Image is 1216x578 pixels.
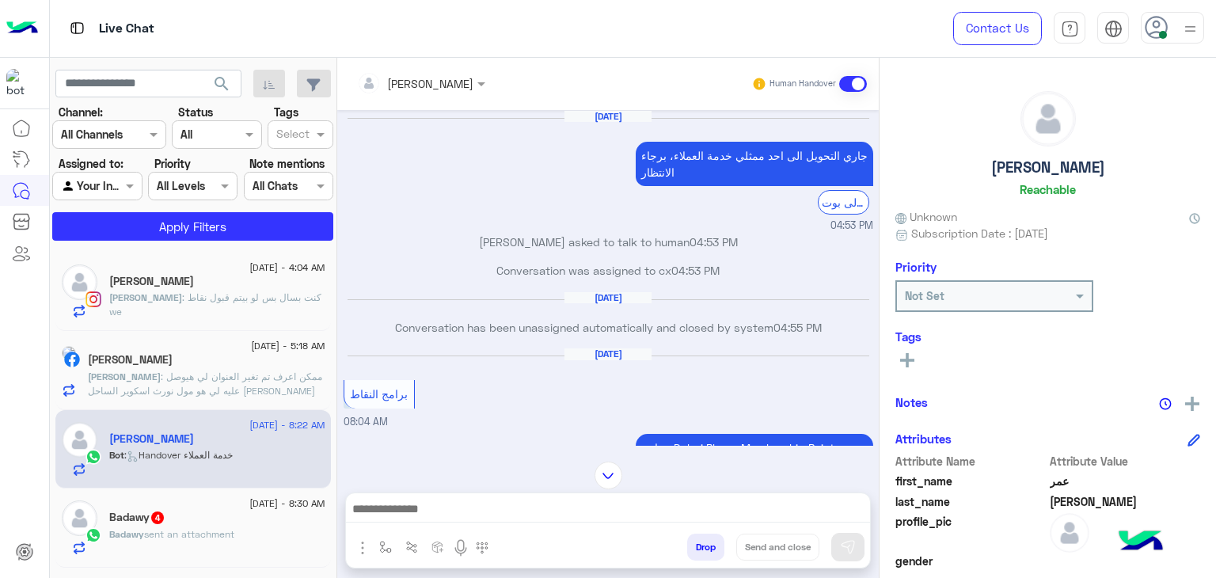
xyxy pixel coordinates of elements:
[344,262,873,279] p: Conversation was assigned to cx
[1113,515,1168,570] img: hulul-logo.png
[85,291,101,307] img: Instagram
[67,18,87,38] img: tab
[109,432,194,446] h5: عمر سعيد
[736,534,819,561] button: Send and close
[405,541,418,553] img: Trigger scenario
[249,155,325,172] label: Note mentions
[431,541,444,553] img: create order
[1050,553,1201,569] span: null
[109,291,182,303] span: [PERSON_NAME]
[1104,20,1123,38] img: tab
[88,371,161,382] span: [PERSON_NAME]
[85,449,101,465] img: WhatsApp
[1185,397,1199,411] img: add
[895,329,1200,344] h6: Tags
[1061,20,1079,38] img: tab
[109,528,144,540] span: Badawy
[249,496,325,511] span: [DATE] - 8:30 AM
[1020,182,1076,196] h6: Reachable
[451,538,470,557] img: send voice note
[1021,92,1075,146] img: defaultAdmin.png
[85,527,101,543] img: WhatsApp
[344,319,873,336] p: Conversation has been unassigned automatically and closed by system
[773,321,822,334] span: 04:55 PM
[109,449,124,461] span: Bot
[62,422,97,458] img: defaultAdmin.png
[353,538,372,557] img: send attachment
[6,69,35,97] img: 1403182699927242
[1180,19,1200,39] img: profile
[274,125,310,146] div: Select
[1050,493,1201,510] span: سعيد
[249,260,325,275] span: [DATE] - 4:04 AM
[671,264,720,277] span: 04:53 PM
[818,190,869,215] div: الرجوع الى بوت
[154,155,191,172] label: Priority
[62,264,97,300] img: defaultAdmin.png
[62,500,97,536] img: defaultAdmin.png
[895,260,937,274] h6: Priority
[953,12,1042,45] a: Contact Us
[88,353,173,367] h5: Ahmed Naser
[379,541,392,553] img: select flow
[991,158,1105,177] h5: [PERSON_NAME]
[564,348,652,359] h6: [DATE]
[274,104,298,120] label: Tags
[64,352,80,367] img: Facebook
[344,416,388,428] span: 08:04 AM
[564,292,652,303] h6: [DATE]
[109,275,194,288] h5: Ahmed Khaled
[109,291,321,318] span: كنت بسال بس لو بيتم قبول نقاط we
[895,493,1047,510] span: last_name
[425,534,451,560] button: create order
[895,553,1047,569] span: gender
[840,539,856,555] img: send message
[59,104,103,120] label: Channel:
[830,219,873,234] span: 04:53 PM
[1159,397,1172,410] img: notes
[1050,513,1089,553] img: defaultAdmin.png
[564,111,652,122] h6: [DATE]
[6,12,38,45] img: Logo
[88,371,322,397] span: ممكن اعرف تم تغير العنوان لي هيوصل عليه لي هو مول نورث اسكوير الساحل الشمالي
[373,534,399,560] button: select flow
[399,534,425,560] button: Trigger scenario
[1054,12,1085,45] a: tab
[109,511,165,524] h5: Badawy
[62,346,76,360] img: picture
[895,453,1047,470] span: Attribute Name
[687,534,724,561] button: Drop
[769,78,836,90] small: Human Handover
[52,212,333,241] button: Apply Filters
[911,225,1048,241] span: Subscription Date : [DATE]
[59,155,123,172] label: Assigned to:
[344,234,873,250] p: [PERSON_NAME] asked to talk to human
[151,511,164,524] span: 4
[595,462,622,489] img: scroll
[895,473,1047,489] span: first_name
[350,387,408,401] span: برامج النقاط
[203,70,241,104] button: search
[124,449,233,461] span: : Handover خدمة العملاء
[895,513,1047,549] span: profile_pic
[251,339,325,353] span: [DATE] - 5:18 AM
[895,208,957,225] span: Unknown
[1050,473,1201,489] span: عمر
[178,104,213,120] label: Status
[636,142,873,186] p: 5/6/2025, 4:53 PM
[99,18,154,40] p: Live Chat
[212,74,231,93] span: search
[690,235,738,249] span: 04:53 PM
[144,528,234,540] span: sent an attachment
[895,395,928,409] h6: Notes
[1050,453,1201,470] span: Attribute Value
[895,432,952,446] h6: Attributes
[476,542,488,554] img: make a call
[249,418,325,432] span: [DATE] - 8:22 AM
